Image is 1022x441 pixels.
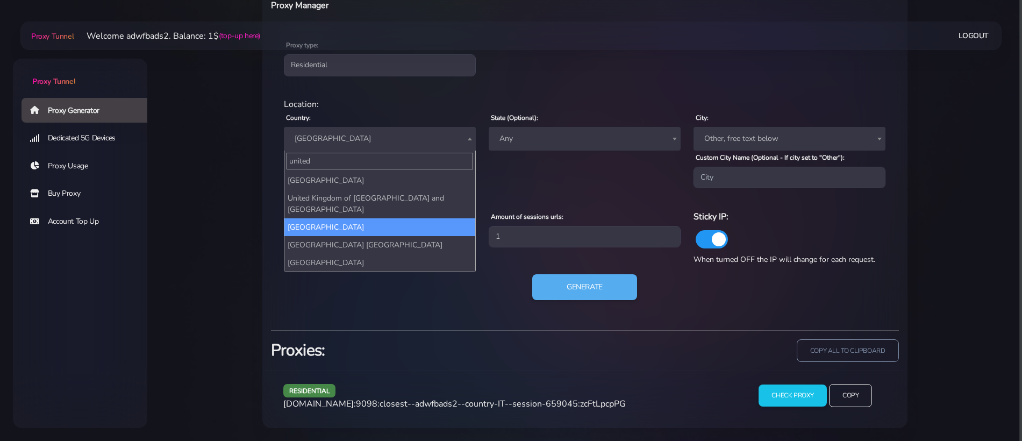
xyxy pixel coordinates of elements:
button: Generate [532,274,637,300]
li: [GEOGRAPHIC_DATA] [284,254,475,272]
input: City [694,167,885,188]
span: Any [489,127,681,151]
label: Amount of sessions urls: [491,212,563,222]
span: Other, free text below [700,131,879,146]
input: Search [287,153,473,169]
span: [DOMAIN_NAME]:9098:closest--adwfbads2--country-IT--session-659045:zcFtLpcpPG [283,398,626,410]
span: Any [495,131,674,146]
li: Welcome adwfbads2. Balance: 1$ [74,30,260,42]
iframe: Webchat Widget [863,265,1009,428]
h6: Sticky IP: [694,210,885,224]
li: [GEOGRAPHIC_DATA] [284,218,475,236]
a: Dedicated 5G Devices [22,126,156,151]
label: Custom City Name (Optional - If city set to "Other"): [696,153,845,162]
a: Proxy Usage [22,154,156,179]
h3: Proxies: [271,339,578,361]
div: Location: [277,98,892,111]
label: State (Optional): [491,113,538,123]
span: Italy [284,127,476,151]
span: residential [283,384,336,397]
span: Proxy Tunnel [32,76,75,87]
span: Proxy Tunnel [31,31,74,41]
input: Copy [829,384,872,407]
input: copy all to clipboard [797,339,899,362]
a: Proxy Generator [22,98,156,123]
span: When turned OFF the IP will change for each request. [694,254,875,265]
a: Logout [959,26,989,46]
span: Italy [290,131,469,146]
a: Proxy Tunnel [13,59,147,87]
div: Proxy Settings: [277,197,892,210]
li: [GEOGRAPHIC_DATA] [GEOGRAPHIC_DATA] [284,236,475,254]
li: United Kingdom of [GEOGRAPHIC_DATA] and [GEOGRAPHIC_DATA] [284,189,475,218]
input: Check Proxy [759,385,827,407]
label: Country: [286,113,311,123]
li: [GEOGRAPHIC_DATA] [284,172,475,189]
label: City: [696,113,709,123]
a: Account Top Up [22,209,156,234]
span: Other, free text below [694,127,885,151]
a: Proxy Tunnel [29,27,74,45]
a: (top-up here) [219,30,260,41]
a: Buy Proxy [22,181,156,206]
